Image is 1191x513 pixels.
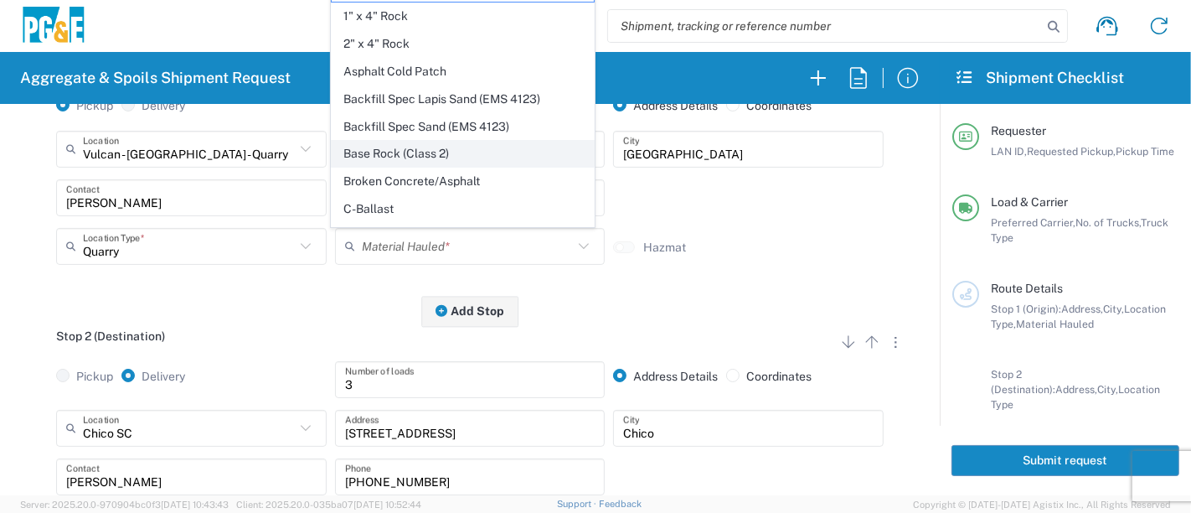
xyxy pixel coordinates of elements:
span: LAN ID, [991,145,1027,158]
span: Backfill Spec Lapis Sand (EMS 4123) [332,86,594,112]
span: Requester [991,124,1046,137]
span: Pickup Time [1116,145,1174,158]
span: Stop 2 (Destination) [56,329,165,343]
span: City, [1097,383,1118,396]
span: Address, [1061,303,1103,315]
label: Address Details [613,369,718,384]
span: Preferred Carrier, [991,216,1075,229]
a: Feedback [599,499,642,509]
label: Hazmat [643,240,686,255]
span: [DATE] 10:52:44 [353,500,421,510]
span: Base Rock (Class 2) [332,141,594,167]
button: Submit request [951,445,1179,476]
span: Route Details [991,282,1063,295]
span: Crushed Base Rock (3/4") [332,224,594,250]
label: Coordinates [726,369,812,384]
input: Shipment, tracking or reference number [608,10,1042,42]
span: Server: 2025.20.0-970904bc0f3 [20,500,229,510]
span: Backfill Spec Sand (EMS 4123) [332,114,594,140]
span: No. of Trucks, [1075,216,1141,229]
span: Material Hauled [1016,318,1094,330]
a: Support [557,499,599,509]
span: Stop 2 (Destination): [991,368,1055,396]
span: Requested Pickup, [1027,145,1116,158]
span: Copyright © [DATE]-[DATE] Agistix Inc., All Rights Reserved [913,497,1171,512]
span: City, [1103,303,1124,315]
span: Client: 2025.20.0-035ba07 [236,500,421,510]
button: Add Stop [421,296,518,327]
h2: Shipment Checklist [955,68,1124,88]
span: Address, [1055,383,1097,396]
span: [DATE] 10:43:43 [161,500,229,510]
h2: Aggregate & Spoils Shipment Request [20,68,291,88]
label: Address Details [613,98,718,113]
span: Load & Carrier [991,195,1068,209]
span: Broken Concrete/Asphalt [332,168,594,194]
img: pge [20,7,87,46]
label: Coordinates [726,98,812,113]
span: C-Ballast [332,196,594,222]
span: Stop 1 (Origin): [991,303,1061,315]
